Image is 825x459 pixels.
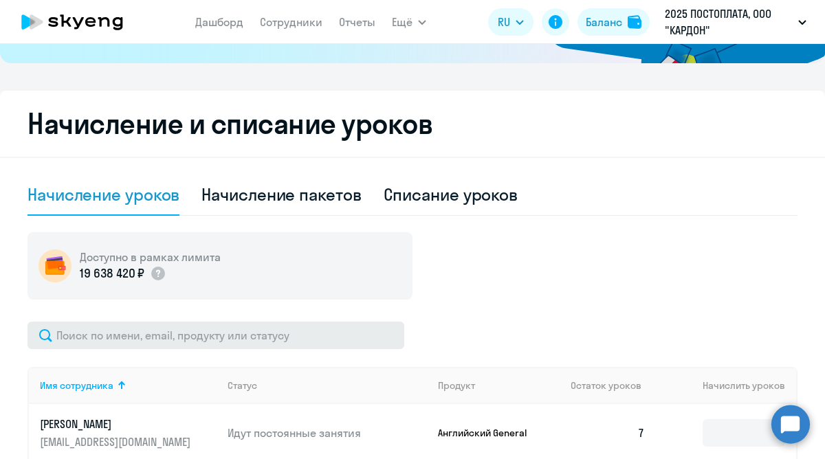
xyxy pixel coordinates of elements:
[665,5,793,38] p: 2025 ПОСТОПЛАТА, ООО "КАРДОН"
[392,8,426,36] button: Ещё
[384,183,518,205] div: Списание уроков
[40,416,217,449] a: [PERSON_NAME][EMAIL_ADDRESS][DOMAIN_NAME]
[438,427,541,439] p: Английский General
[438,379,475,392] div: Продукт
[40,434,194,449] p: [EMAIL_ADDRESS][DOMAIN_NAME]
[571,379,641,392] span: Остаток уроков
[195,15,243,29] a: Дашборд
[392,14,412,30] span: Ещё
[586,14,622,30] div: Баланс
[80,265,144,282] p: 19 638 420 ₽
[571,379,656,392] div: Остаток уроков
[339,15,375,29] a: Отчеты
[27,322,404,349] input: Поиск по имени, email, продукту или статусу
[488,8,533,36] button: RU
[658,5,813,38] button: 2025 ПОСТОПЛАТА, ООО "КАРДОН"
[38,249,71,282] img: wallet-circle.png
[80,249,221,265] h5: Доступно в рамках лимита
[628,15,641,29] img: balance
[27,183,179,205] div: Начисление уроков
[40,379,113,392] div: Имя сотрудника
[228,379,257,392] div: Статус
[438,379,560,392] div: Продукт
[498,14,510,30] span: RU
[27,107,797,140] h2: Начисление и списание уроков
[40,379,217,392] div: Имя сотрудника
[201,183,361,205] div: Начисление пакетов
[260,15,322,29] a: Сотрудники
[656,367,796,404] th: Начислить уроков
[228,379,427,392] div: Статус
[577,8,650,36] button: Балансbalance
[40,416,194,432] p: [PERSON_NAME]
[228,425,427,440] p: Идут постоянные занятия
